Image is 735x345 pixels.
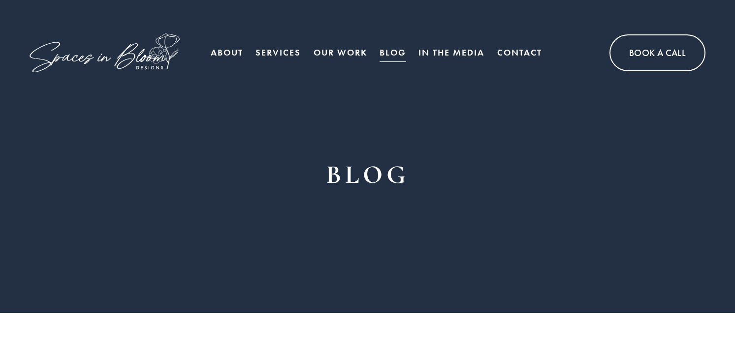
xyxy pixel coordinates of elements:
[256,44,301,62] span: Services
[418,43,484,62] a: In the Media
[497,43,542,62] a: Contact
[256,43,301,62] a: folder dropdown
[380,43,406,62] a: Blog
[609,34,705,71] a: Book A Call
[211,43,243,62] a: About
[296,157,440,192] h1: BLOG
[30,33,180,72] img: Spaces in Bloom Designs
[314,43,367,62] a: Our Work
